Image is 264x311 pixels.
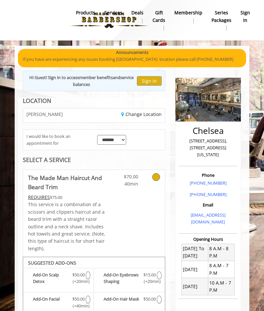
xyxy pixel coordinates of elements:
[146,278,154,285] span: (+20min )
[118,180,138,188] span: 40min
[170,8,207,25] a: MembershipMembership
[182,244,208,261] td: [DATE] To [DATE]
[28,194,50,200] span: This service needs some Advance to be paid before we block your appointment
[236,8,255,25] a: sign insign in
[241,9,250,24] b: sign in
[174,9,202,16] b: Membership
[26,296,90,311] label: Add-On Facial
[208,278,234,295] td: 10 A.M - 7 P.M
[180,138,236,158] p: [STREET_ADDRESS],[STREET_ADDRESS][US_STATE]
[153,9,165,24] b: gift cards
[212,9,231,24] b: Series packages
[182,278,208,295] td: [DATE]
[116,49,148,56] b: Announcements
[26,133,91,147] span: I would like to book an appointment for
[76,9,95,16] b: products
[207,8,236,32] a: Series packagesSeries packages
[190,180,227,186] a: [PHONE_NUMBER]
[28,194,106,201] div: $75.00
[121,111,162,117] a: Change Location
[104,296,142,303] b: Add-On Hair Mask
[143,296,156,303] span: $50.00
[180,173,236,177] h3: Phone
[97,271,161,287] label: Add-On Eyebrows Shaping
[33,296,71,309] b: Add-On Facial
[73,74,134,87] b: service balances
[190,191,227,197] a: [PHONE_NUMBER]
[75,303,82,309] span: (+40min )
[180,203,236,207] h3: Email
[28,260,76,266] b: SUGGESTED ADD-ONS
[180,126,236,136] h2: Chelsea
[23,97,51,105] b: LOCATION
[26,74,137,88] div: Hi Guest! Sign in to access and
[131,9,143,16] b: Deals
[208,244,234,261] td: 8 A.M - 8 P.M
[75,278,82,285] span: (+20min )
[104,9,122,16] b: Services
[72,271,85,278] span: $50.00
[143,271,156,278] span: $15.00
[97,296,161,305] label: Add-On Hair Mask
[191,212,226,225] a: [EMAIL_ADDRESS][DOMAIN_NAME]
[72,296,85,303] span: $50.00
[23,56,241,63] p: If you have are experiencing any issues booking [GEOGRAPHIC_DATA] location please call [PHONE_NUM...
[100,8,127,25] a: ServicesServices
[118,173,138,180] span: $70.00
[182,261,208,278] td: [DATE]
[148,8,170,32] a: Gift cardsgift cards
[137,76,162,86] button: Sign In
[127,8,148,25] a: DealsDeals
[26,271,90,287] label: Add-On Scalp Detox
[71,8,100,25] a: Productsproducts
[28,173,106,191] b: The Made Man Haircut And Beard Trim
[208,261,234,278] td: 8 A.M - 7 P.M
[26,112,63,117] span: [PERSON_NAME]
[179,237,238,241] h3: Opening Hours
[23,157,165,163] div: SELECT A SERVICE
[64,2,154,38] img: Made Man Barbershop logo
[79,74,113,80] b: member benefits
[104,271,142,285] b: Add-On Eyebrows Shaping
[28,201,106,252] p: This service is a combination of a scissors and clippers haircut and a beard trim with a straight...
[33,271,71,285] b: Add-On Scalp Detox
